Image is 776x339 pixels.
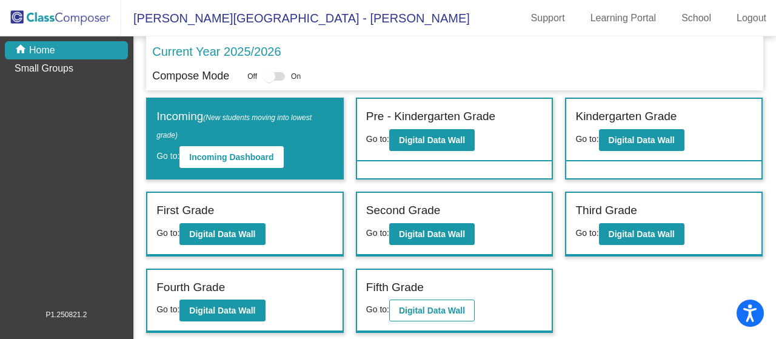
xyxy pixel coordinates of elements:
span: Go to: [156,151,179,161]
label: Pre - Kindergarten Grade [366,108,495,126]
label: Incoming [156,108,333,143]
mat-icon: home [15,43,29,58]
b: Digital Data Wall [189,306,255,315]
p: Current Year 2025/2026 [152,42,281,61]
span: On [291,71,301,82]
span: Off [247,71,257,82]
button: Digital Data Wall [599,223,684,245]
a: Support [521,8,575,28]
span: Go to: [575,134,598,144]
label: First Grade [156,202,214,220]
b: Digital Data Wall [399,306,465,315]
label: Fourth Grade [156,279,225,297]
button: Digital Data Wall [389,300,475,321]
a: Logout [727,8,776,28]
p: Small Groups [15,61,73,76]
button: Digital Data Wall [389,129,475,151]
button: Digital Data Wall [179,223,265,245]
label: Fifth Grade [366,279,424,297]
p: Compose Mode [152,68,229,84]
span: Go to: [366,228,389,238]
span: Go to: [366,304,389,314]
span: Go to: [575,228,598,238]
b: Digital Data Wall [609,135,675,145]
span: Go to: [366,134,389,144]
a: Learning Portal [581,8,666,28]
b: Digital Data Wall [399,229,465,239]
button: Digital Data Wall [389,223,475,245]
label: Second Grade [366,202,441,220]
label: Kindergarten Grade [575,108,677,126]
button: Digital Data Wall [599,129,684,151]
b: Digital Data Wall [609,229,675,239]
span: Go to: [156,304,179,314]
a: School [672,8,721,28]
b: Digital Data Wall [189,229,255,239]
label: Third Grade [575,202,637,220]
button: Incoming Dashboard [179,146,283,168]
b: Incoming Dashboard [189,152,273,162]
span: (New students moving into lowest grade) [156,113,312,139]
p: Home [29,43,55,58]
span: Go to: [156,228,179,238]
b: Digital Data Wall [399,135,465,145]
button: Digital Data Wall [179,300,265,321]
span: [PERSON_NAME][GEOGRAPHIC_DATA] - [PERSON_NAME] [121,8,470,28]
